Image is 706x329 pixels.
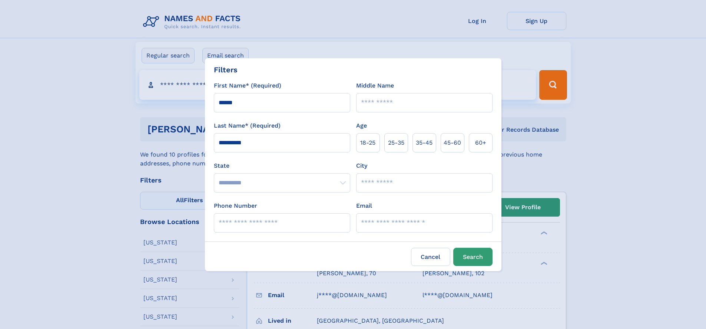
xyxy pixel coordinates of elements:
label: State [214,161,350,170]
div: Filters [214,64,238,75]
label: First Name* (Required) [214,81,281,90]
span: 60+ [475,138,486,147]
label: Middle Name [356,81,394,90]
label: Cancel [411,248,450,266]
label: City [356,161,367,170]
label: Last Name* (Required) [214,121,281,130]
label: Age [356,121,367,130]
button: Search [453,248,493,266]
label: Email [356,201,372,210]
span: 45‑60 [444,138,461,147]
span: 25‑35 [388,138,404,147]
span: 35‑45 [416,138,432,147]
span: 18‑25 [360,138,375,147]
label: Phone Number [214,201,257,210]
